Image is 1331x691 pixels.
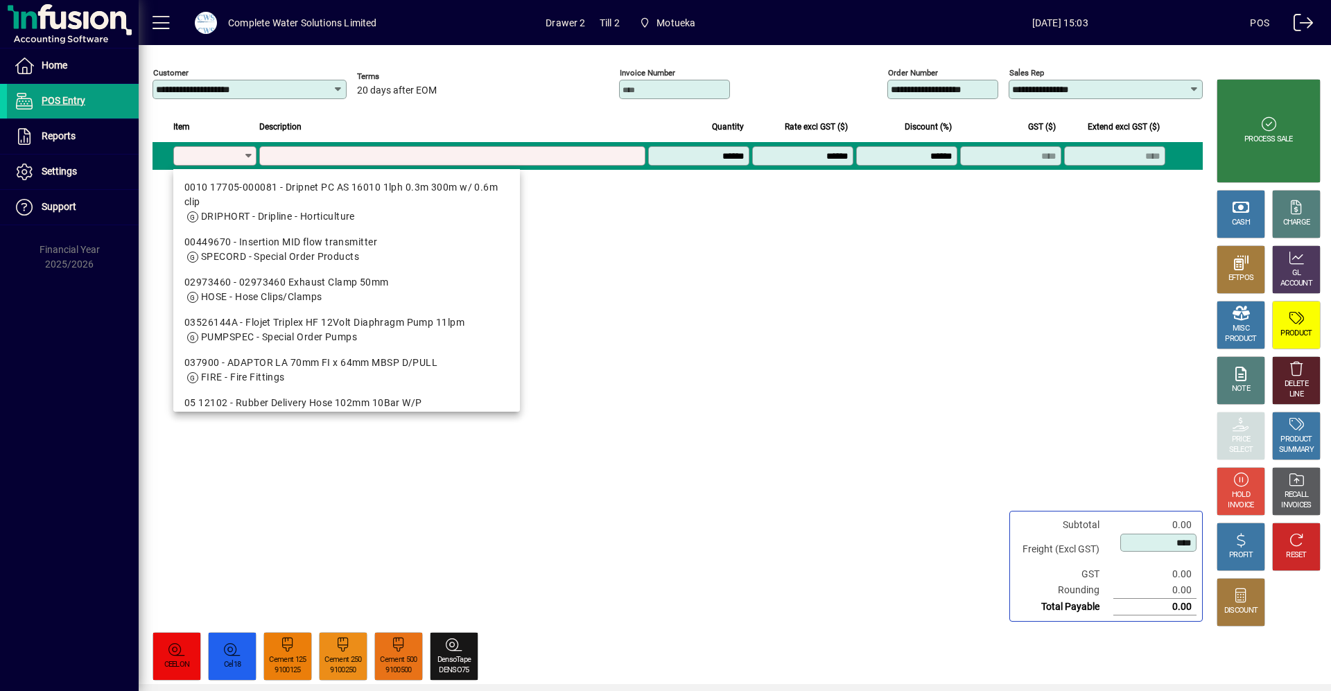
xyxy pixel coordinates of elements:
[870,12,1250,34] span: [DATE] 15:03
[201,331,357,342] span: PUMPSPEC - Special Order Pumps
[201,211,355,222] span: DRIPHORT - Dripline - Horticulture
[600,12,620,34] span: Till 2
[184,235,509,250] div: 00449670 - Insertion MID flow transmitter
[1232,384,1250,394] div: NOTE
[269,655,306,665] div: Cement 125
[1228,273,1254,283] div: EFTPOS
[42,95,85,106] span: POS Entry
[1232,218,1250,228] div: CASH
[634,10,702,35] span: Motueka
[173,175,520,229] mat-option: 0010 17705-000081 - Dripnet PC AS 16010 1lph 0.3m 300m w/ 0.6m clip
[7,119,139,154] a: Reports
[173,350,520,390] mat-option: 037900 - ADAPTOR LA 70mm FI x 64mm MBSP D/PULL
[7,49,139,83] a: Home
[1088,119,1160,134] span: Extend excl GST ($)
[1280,329,1312,339] div: PRODUCT
[184,180,509,209] div: 0010 17705-000081 - Dripnet PC AS 16010 1lph 0.3m 300m w/ 0.6m clip
[1113,582,1197,599] td: 0.00
[357,85,437,96] span: 20 days after EOM
[1283,3,1314,48] a: Logout
[1281,500,1311,511] div: INVOICES
[357,72,440,81] span: Terms
[330,665,356,676] div: 9100250
[184,396,509,410] div: 05 12102 - Rubber Delivery Hose 102mm 10Bar W/P
[1009,68,1044,78] mat-label: Sales rep
[1016,566,1113,582] td: GST
[173,270,520,310] mat-option: 02973460 - 02973460 Exhaust Clamp 50mm
[1280,435,1312,445] div: PRODUCT
[905,119,952,134] span: Discount (%)
[184,315,509,330] div: 03526144A - Flojet Triplex HF 12Volt Diaphragm Pump 11lpm
[437,655,471,665] div: DensoTape
[1285,490,1309,500] div: RECALL
[1228,500,1253,511] div: INVOICE
[201,371,285,383] span: FIRE - Fire Fittings
[1113,599,1197,615] td: 0.00
[380,655,417,665] div: Cement 500
[1286,550,1307,561] div: RESET
[42,166,77,177] span: Settings
[1232,435,1251,445] div: PRICE
[1285,379,1308,390] div: DELETE
[888,68,938,78] mat-label: Order number
[1250,12,1269,34] div: POS
[1016,582,1113,599] td: Rounding
[7,155,139,189] a: Settings
[1028,119,1056,134] span: GST ($)
[1232,490,1250,500] div: HOLD
[1225,334,1256,344] div: PRODUCT
[173,390,520,430] mat-option: 05 12102 - Rubber Delivery Hose 102mm 10Bar W/P
[184,275,509,290] div: 02973460 - 02973460 Exhaust Clamp 50mm
[173,119,190,134] span: Item
[620,68,675,78] mat-label: Invoice number
[164,660,190,670] div: CEELON
[1283,218,1310,228] div: CHARGE
[1292,268,1301,279] div: GL
[173,310,520,350] mat-option: 03526144A - Flojet Triplex HF 12Volt Diaphragm Pump 11lpm
[439,665,469,676] div: DENSO75
[42,60,67,71] span: Home
[785,119,848,134] span: Rate excl GST ($)
[1244,134,1293,145] div: PROCESS SALE
[228,12,377,34] div: Complete Water Solutions Limited
[1016,517,1113,533] td: Subtotal
[42,130,76,141] span: Reports
[201,251,359,262] span: SPECORD - Special Order Products
[1279,445,1314,455] div: SUMMARY
[7,190,139,225] a: Support
[324,655,361,665] div: Cement 250
[1229,550,1253,561] div: PROFIT
[1229,445,1253,455] div: SELECT
[259,119,302,134] span: Description
[184,356,509,370] div: 037900 - ADAPTOR LA 70mm FI x 64mm MBSP D/PULL
[546,12,585,34] span: Drawer 2
[1289,390,1303,400] div: LINE
[712,119,744,134] span: Quantity
[385,665,411,676] div: 9100500
[1224,606,1258,616] div: DISCOUNT
[1280,279,1312,289] div: ACCOUNT
[1113,566,1197,582] td: 0.00
[656,12,695,34] span: Motueka
[275,665,300,676] div: 9100125
[1113,517,1197,533] td: 0.00
[184,10,228,35] button: Profile
[1233,324,1249,334] div: MISC
[1016,599,1113,615] td: Total Payable
[201,291,322,302] span: HOSE - Hose Clips/Clamps
[42,201,76,212] span: Support
[224,660,241,670] div: Cel18
[1016,533,1113,566] td: Freight (Excl GST)
[153,68,189,78] mat-label: Customer
[173,229,520,270] mat-option: 00449670 - Insertion MID flow transmitter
